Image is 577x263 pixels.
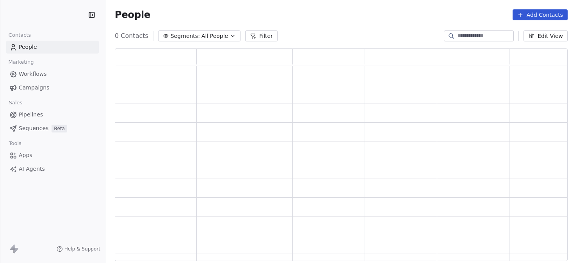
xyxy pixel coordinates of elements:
span: Contacts [5,29,34,41]
span: Marketing [5,56,37,68]
span: Sequences [19,124,48,132]
span: People [115,9,150,21]
span: AI Agents [19,165,45,173]
a: People [6,41,99,54]
button: Add Contacts [513,9,568,20]
span: Campaigns [19,84,49,92]
a: Workflows [6,68,99,81]
a: SequencesBeta [6,122,99,135]
span: Apps [19,151,32,159]
span: Segments: [171,32,200,40]
a: AI Agents [6,163,99,175]
span: Pipelines [19,111,43,119]
a: Pipelines [6,108,99,121]
span: All People [201,32,228,40]
a: Help & Support [57,246,100,252]
button: Filter [245,30,278,41]
span: 0 Contacts [115,31,148,41]
span: Beta [52,125,67,132]
span: Sales [5,97,26,109]
span: Help & Support [64,246,100,252]
button: Edit View [524,30,568,41]
a: Campaigns [6,81,99,94]
span: People [19,43,37,51]
span: Workflows [19,70,47,78]
a: Apps [6,149,99,162]
span: Tools [5,138,25,149]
